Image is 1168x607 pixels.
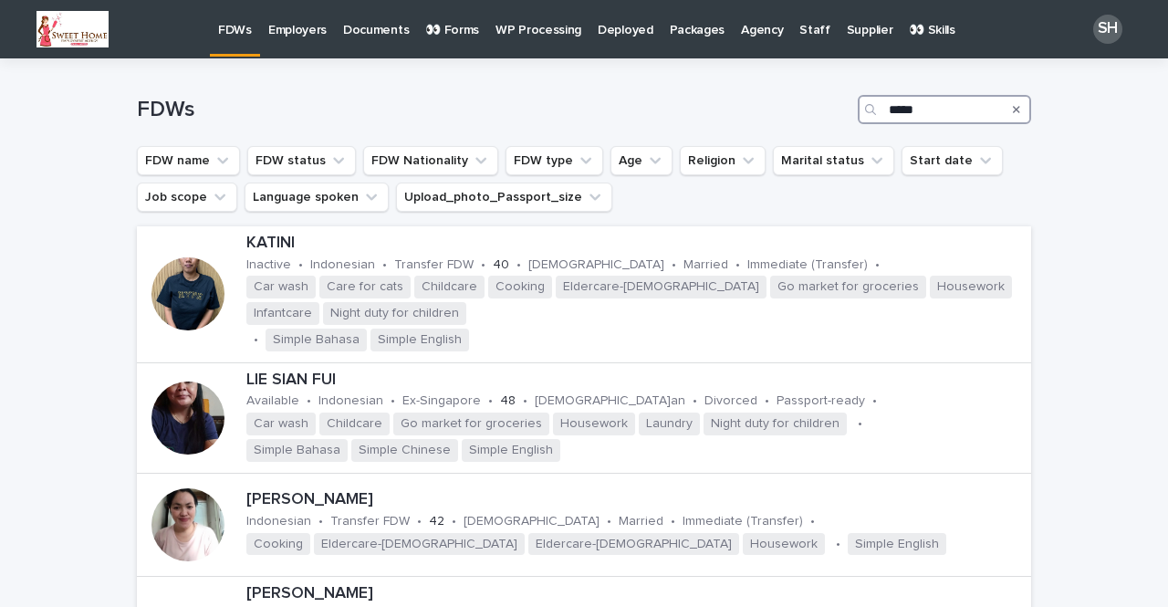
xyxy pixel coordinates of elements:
p: Indonesian [246,514,311,529]
span: Cooking [488,276,552,298]
p: • [693,393,697,409]
p: Married [619,514,663,529]
span: Infantcare [246,302,319,325]
span: Childcare [414,276,485,298]
p: • [488,393,493,409]
p: [DEMOGRAPHIC_DATA]an [535,393,685,409]
p: • [254,332,258,348]
span: Housework [930,276,1012,298]
span: Childcare [319,413,390,435]
p: • [516,257,521,273]
p: • [810,514,815,529]
span: Simple English [462,439,560,462]
p: • [523,393,527,409]
span: Simple English [370,329,469,351]
span: Night duty for children [323,302,466,325]
p: Inactive [246,257,291,273]
p: Available [246,393,299,409]
span: Housework [743,533,825,556]
p: Immediate (Transfer) [683,514,803,529]
p: [PERSON_NAME] [246,490,1024,510]
button: Job scope [137,183,237,212]
button: FDW Nationality [363,146,498,175]
p: • [671,514,675,529]
img: kVhLjFr1tGZYquqeP2eWXBbN9D27_1eW8xnaP8DhRAQ [36,11,109,47]
button: FDW status [247,146,356,175]
p: Married [683,257,728,273]
p: [DEMOGRAPHIC_DATA] [528,257,664,273]
span: Care for cats [319,276,411,298]
span: Housework [553,413,635,435]
span: Car wash [246,413,316,435]
p: • [298,257,303,273]
p: 48 [500,393,516,409]
p: • [872,393,877,409]
span: Cooking [246,533,310,556]
p: • [607,514,611,529]
p: • [765,393,769,409]
p: • [875,257,880,273]
span: Laundry [639,413,700,435]
span: Simple Bahasa [246,439,348,462]
p: [DEMOGRAPHIC_DATA] [464,514,600,529]
button: Language spoken [245,183,389,212]
h1: FDWs [137,97,850,123]
span: Go market for groceries [393,413,549,435]
p: • [417,514,422,529]
p: Transfer FDW [330,514,410,529]
a: [PERSON_NAME]Indonesian•Transfer FDW•42•[DEMOGRAPHIC_DATA]•Married•Immediate (Transfer)•CookingEl... [137,474,1031,577]
p: Transfer FDW [394,257,474,273]
p: 40 [493,257,509,273]
p: • [836,537,840,552]
p: Indonesian [318,393,383,409]
p: • [307,393,311,409]
a: KATINIInactive•Indonesian•Transfer FDW•40•[DEMOGRAPHIC_DATA]•Married•Immediate (Transfer)•Car was... [137,226,1031,363]
span: Simple Bahasa [266,329,367,351]
p: • [318,514,323,529]
span: Go market for groceries [770,276,926,298]
p: • [452,514,456,529]
p: Immediate (Transfer) [747,257,868,273]
button: Upload_photo_Passport_size [396,183,612,212]
input: Search [858,95,1031,124]
button: Marital status [773,146,894,175]
p: Indonesian [310,257,375,273]
span: Eldercare-[DEMOGRAPHIC_DATA] [556,276,766,298]
p: • [382,257,387,273]
p: • [735,257,740,273]
button: Start date [902,146,1003,175]
button: FDW name [137,146,240,175]
p: • [858,416,862,432]
span: Simple English [848,533,946,556]
div: SH [1093,15,1122,44]
p: [PERSON_NAME] [246,584,1024,604]
button: Age [610,146,673,175]
button: FDW type [506,146,603,175]
span: Eldercare-[DEMOGRAPHIC_DATA] [528,533,739,556]
p: • [672,257,676,273]
p: 42 [429,514,444,529]
p: • [391,393,395,409]
p: KATINI [246,234,1024,254]
p: Passport-ready [777,393,865,409]
p: LIE SIAN FUI [246,371,1024,391]
span: Car wash [246,276,316,298]
a: LIE SIAN FUIAvailable•Indonesian•Ex-Singapore•48•[DEMOGRAPHIC_DATA]an•Divorced•Passport-ready•Car... [137,363,1031,474]
span: Simple Chinese [351,439,458,462]
span: Eldercare-[DEMOGRAPHIC_DATA] [314,533,525,556]
p: • [481,257,485,273]
span: Night duty for children [704,413,847,435]
button: Religion [680,146,766,175]
p: Divorced [704,393,757,409]
p: Ex-Singapore [402,393,481,409]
